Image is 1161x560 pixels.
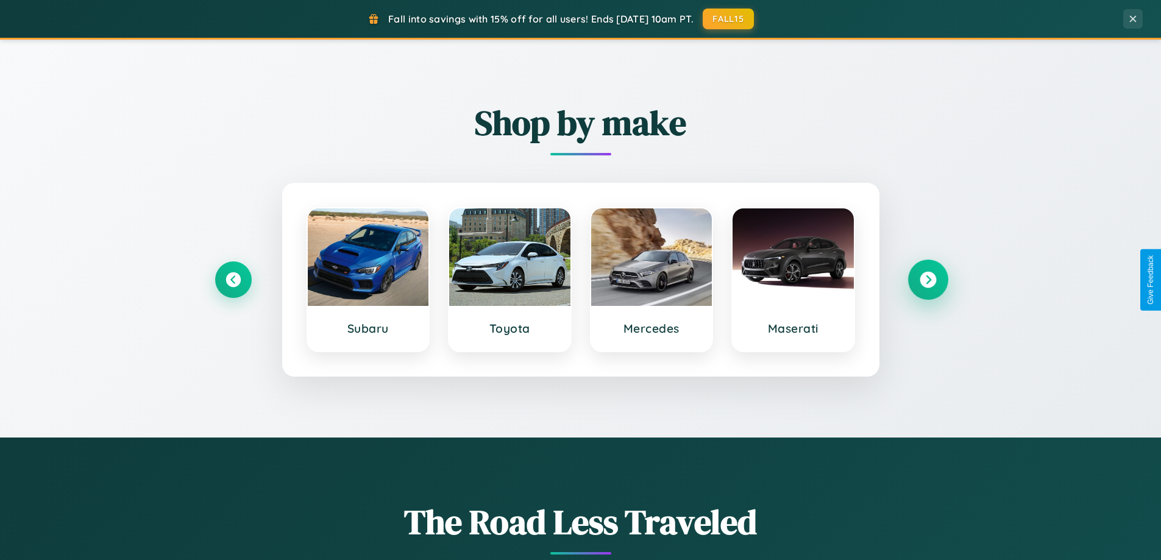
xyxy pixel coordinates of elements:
[461,321,558,336] h3: Toyota
[703,9,754,29] button: FALL15
[745,321,842,336] h3: Maserati
[320,321,417,336] h3: Subaru
[388,13,694,25] span: Fall into savings with 15% off for all users! Ends [DATE] 10am PT.
[603,321,700,336] h3: Mercedes
[215,498,946,545] h1: The Road Less Traveled
[215,99,946,146] h2: Shop by make
[1146,255,1155,305] div: Give Feedback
